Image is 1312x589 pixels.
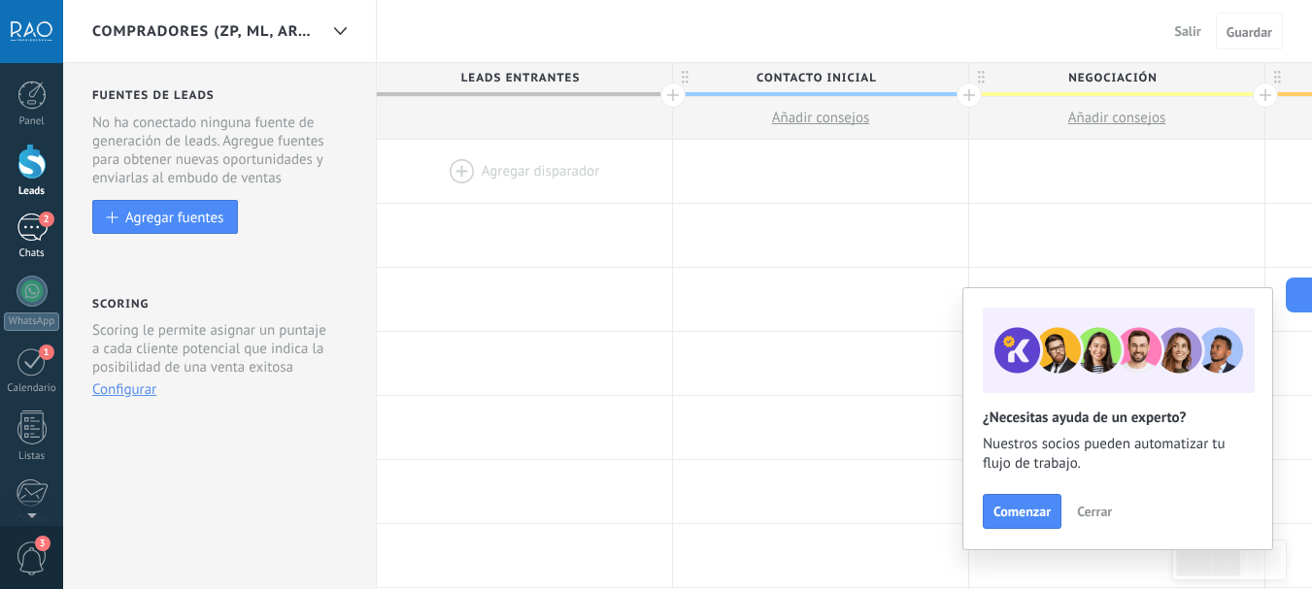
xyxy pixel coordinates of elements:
span: Cerrar [1077,505,1112,518]
div: Contacto inicial [673,63,968,92]
span: Añadir consejos [1068,109,1166,127]
button: Salir [1167,16,1209,46]
div: Agregar fuentes [125,209,223,225]
button: Agregar fuentes [92,200,238,234]
div: Leads [4,185,60,198]
h2: Fuentes de leads [92,88,351,103]
button: Comenzar [983,494,1061,529]
span: 2 [39,212,54,227]
button: Añadir consejos [673,97,968,139]
span: 1 [39,344,54,360]
span: Negociación [969,63,1255,93]
span: Nuestros socios pueden automatizar tu flujo de trabajo. [983,435,1253,474]
div: Calendario [4,382,60,395]
span: 3 [35,536,50,551]
span: Leads Entrantes [377,63,662,93]
span: COMPRADORES (ZP, ML, ARGEN) [92,22,318,41]
span: Añadir consejos [772,109,870,127]
div: Listas [4,450,60,463]
button: Guardar [1216,13,1283,49]
span: Comenzar [993,505,1051,518]
div: COMPRADORES (ZP, ML, ARGEN) [323,13,356,50]
button: Cerrar [1068,497,1121,526]
div: Panel [4,115,60,128]
div: No ha conectado ninguna fuente de generación de leads. Agregue fuentes para obtener nuevas oportu... [92,114,351,187]
div: Leads Entrantes [377,63,672,92]
span: Salir [1175,22,1201,40]
h2: Scoring [92,297,149,311]
span: Contacto inicial [673,63,959,93]
h2: ¿Necesitas ayuda de un experto? [983,409,1253,427]
p: Scoring le permite asignar un puntaje a cada cliente potencial que indica la posibilidad de una v... [92,321,334,376]
span: Guardar [1227,25,1272,39]
button: Configurar [92,380,156,399]
button: Añadir consejos [969,97,1264,139]
div: Negociación [969,63,1264,92]
div: WhatsApp [4,312,59,331]
div: Chats [4,247,60,260]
